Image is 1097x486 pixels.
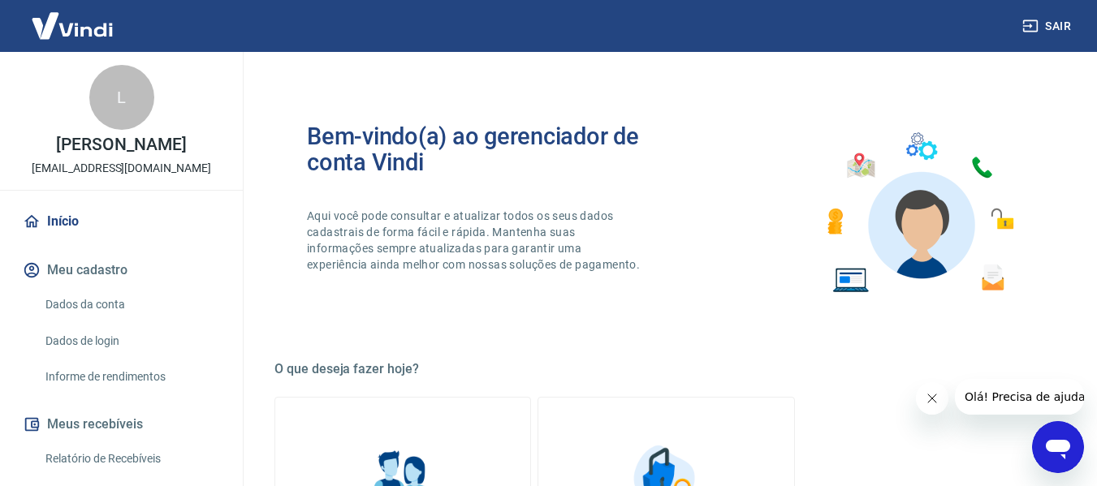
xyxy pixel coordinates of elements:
[56,136,186,153] p: [PERSON_NAME]
[39,288,223,321] a: Dados da conta
[19,1,125,50] img: Vindi
[1019,11,1078,41] button: Sair
[39,442,223,475] a: Relatório de Recebíveis
[813,123,1026,303] img: Imagem de um avatar masculino com diversos icones exemplificando as funcionalidades do gerenciado...
[307,123,667,175] h2: Bem-vindo(a) ao gerenciador de conta Vindi
[274,361,1058,377] h5: O que deseja fazer hoje?
[916,382,948,415] iframe: Fechar mensagem
[10,11,136,24] span: Olá! Precisa de ajuda?
[89,65,154,130] div: L
[19,252,223,288] button: Meu cadastro
[19,406,223,442] button: Meus recebíveis
[39,325,223,358] a: Dados de login
[1032,421,1084,473] iframe: Botão para abrir a janela de mensagens
[32,160,211,177] p: [EMAIL_ADDRESS][DOMAIN_NAME]
[19,204,223,239] a: Início
[39,360,223,394] a: Informe de rendimentos
[307,208,643,273] p: Aqui você pode consultar e atualizar todos os seus dados cadastrais de forma fácil e rápida. Mant...
[955,379,1084,415] iframe: Mensagem da empresa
